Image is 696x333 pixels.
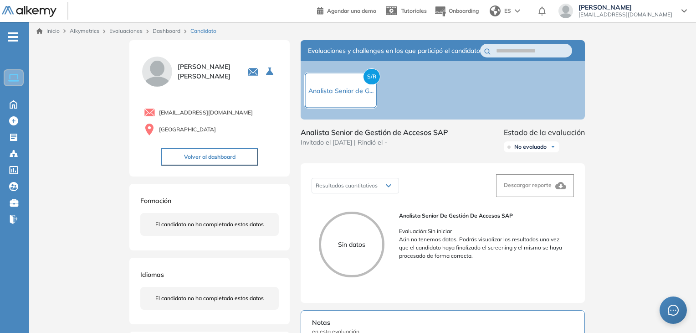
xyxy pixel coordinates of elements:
button: Onboarding [434,1,479,21]
span: Analista Senior de G... [308,87,374,95]
span: Candidato [190,27,216,35]
img: Logo [2,6,56,17]
span: Evaluaciones y challenges en los que participó el candidato [308,46,480,56]
span: [GEOGRAPHIC_DATA] [159,125,216,134]
span: Formación [140,197,171,205]
span: El candidato no ha completado estos datos [155,220,264,229]
span: Tutoriales [401,7,427,14]
span: El candidato no ha completado estos datos [155,294,264,302]
span: No evaluado [514,143,547,151]
button: Seleccione la evaluación activa [262,63,279,80]
span: Resultados cuantitativos [316,182,378,189]
i: - [8,36,18,38]
span: Invitado el [DATE] | Rindió el - [301,138,448,147]
p: Evaluación : Sin iniciar [399,227,567,235]
span: Estado de la evaluación [504,127,585,138]
a: Evaluaciones [109,27,143,34]
a: Dashboard [153,27,180,34]
span: [PERSON_NAME] [578,4,672,11]
span: [EMAIL_ADDRESS][DOMAIN_NAME] [578,11,672,18]
span: Descargar reporte [504,182,552,188]
span: S/R [363,68,380,85]
span: ES [504,7,511,15]
span: Agendar una demo [327,7,376,14]
span: [EMAIL_ADDRESS][DOMAIN_NAME] [159,109,253,117]
img: world [490,5,501,16]
span: Idiomas [140,271,164,279]
span: Analista Senior de Gestión de Accesos SAP [399,212,567,220]
span: message [668,305,679,316]
img: Ícono de flecha [550,144,556,150]
span: Notas [312,318,573,328]
span: Analista Senior de Gestión de Accesos SAP [301,127,448,138]
a: Inicio [36,27,60,35]
span: Alkymetrics [70,27,99,34]
span: Onboarding [449,7,479,14]
img: PROFILE_MENU_LOGO_USER [140,55,174,88]
button: Volver al dashboard [161,148,258,166]
span: [PERSON_NAME] [PERSON_NAME] [178,62,236,81]
p: Sin datos [321,240,382,250]
a: Agendar una demo [317,5,376,16]
button: Descargar reporte [496,174,574,197]
img: arrow [515,9,520,13]
p: Aún no tenemos datos. Podrás visualizar los resultados una vez que el candidato haya finalizado e... [399,235,567,260]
